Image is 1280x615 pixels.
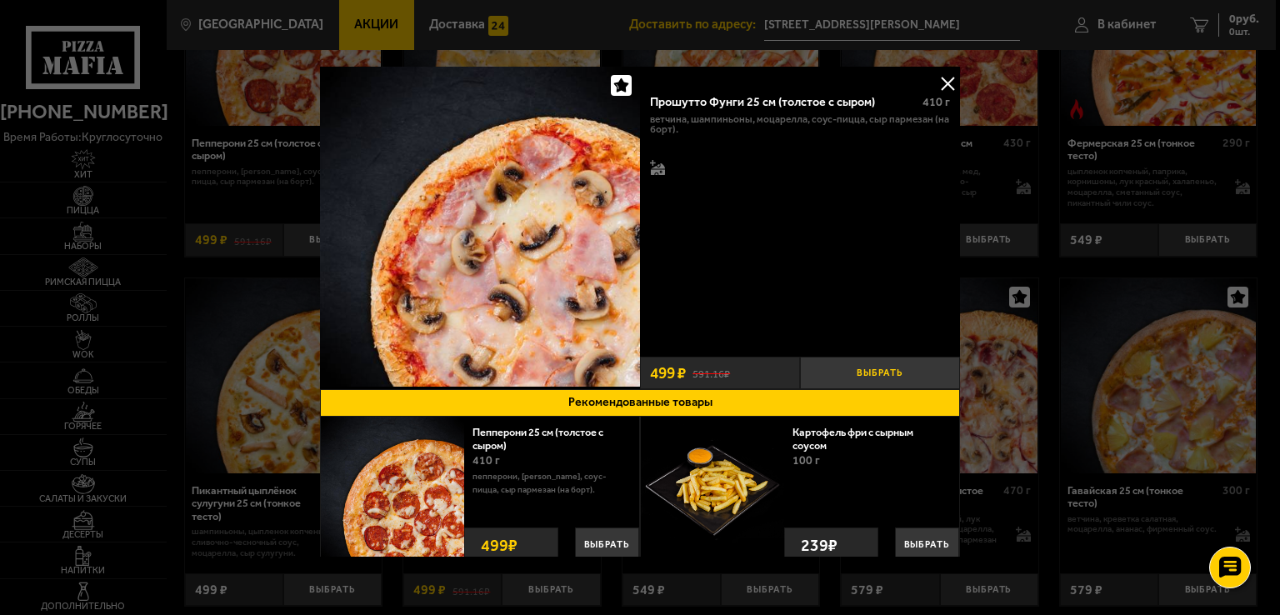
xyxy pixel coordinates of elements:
a: Пепперони 25 см (толстое с сыром) [472,426,603,452]
span: 410 г [922,95,950,109]
p: ветчина, шампиньоны, моцарелла, соус-пицца, сыр пармезан (на борт). [650,114,950,136]
span: 410 г [472,453,500,467]
span: 100 г [792,453,820,467]
strong: 499 ₽ [477,528,522,562]
button: Рекомендованные товары [320,389,960,417]
div: Прошутто Фунги 25 см (толстое с сыром) [650,95,910,109]
img: Прошутто Фунги 25 см (толстое с сыром) [320,67,640,387]
button: Выбрать [800,357,960,389]
a: Прошутто Фунги 25 см (толстое с сыром) [320,67,640,389]
button: Выбрать [895,527,959,562]
s: 591.16 ₽ [692,366,730,380]
button: Выбрать [575,527,639,562]
a: Картофель фри с сырным соусом [792,426,913,452]
strong: 239 ₽ [797,528,842,562]
p: пепперони, [PERSON_NAME], соус-пицца, сыр пармезан (на борт). [472,470,627,497]
span: 499 ₽ [650,365,686,381]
